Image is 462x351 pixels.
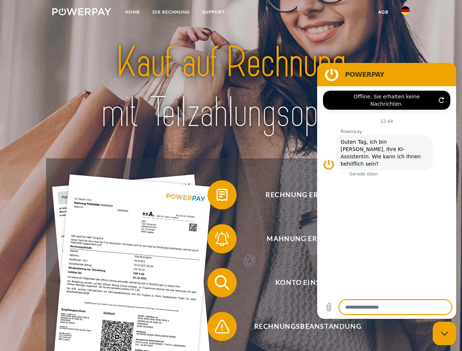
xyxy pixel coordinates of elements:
[146,5,196,19] a: DIE RECHNUNG
[218,224,397,253] span: Mahnung erhalten?
[207,224,398,253] button: Mahnung erhalten?
[52,8,111,15] img: logo-powerpay-white.svg
[218,268,397,297] span: Konto einsehen
[70,35,392,140] img: title-powerpay_de.svg
[207,312,398,341] button: Rechnungsbeanstandung
[433,322,456,345] iframe: Schaltfläche zum Öffnen des Messaging-Fensters; Konversation läuft
[207,268,398,297] button: Konto einsehen
[401,6,410,15] img: de
[317,63,456,319] iframe: Messaging-Fenster
[196,5,231,19] a: SUPPORT
[119,5,146,19] a: Home
[213,230,231,248] img: qb_bell.svg
[218,180,397,210] span: Rechnung erhalten?
[213,317,231,336] img: qb_warning.svg
[218,312,397,341] span: Rechnungsbeanstandung
[213,273,231,292] img: qb_search.svg
[213,186,231,204] img: qb_bill.svg
[207,180,398,210] button: Rechnung erhalten?
[372,5,395,19] a: agb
